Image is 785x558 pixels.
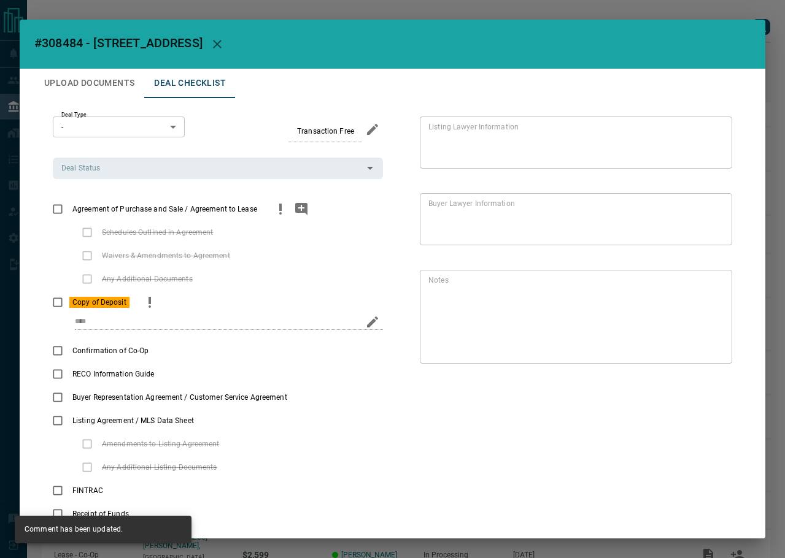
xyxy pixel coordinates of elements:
span: Copy of Deposit [69,297,130,308]
button: Deal Checklist [144,69,236,98]
span: Schedules Outlined in Agreement [99,227,217,238]
span: Confirmation of Co-Op [69,345,152,356]
span: Any Additional Listing Documents [99,462,220,473]
span: #308484 - [STREET_ADDRESS] [34,36,203,50]
span: Amendments to Listing Agreement [99,438,223,449]
button: edit [362,311,383,332]
span: Receipt of Funds [69,508,132,519]
textarea: text field [428,199,719,240]
button: edit [362,119,383,140]
span: Any Additional Documents [99,273,196,285]
button: Open [362,159,379,177]
span: Buyer Representation Agreement / Customer Service Agreement [69,392,290,403]
div: - [53,117,185,137]
button: priority [139,291,160,314]
button: add note [291,197,312,221]
span: RECO Information Guide [69,369,157,380]
label: Deal Type [61,111,87,119]
input: checklist input [75,314,357,330]
span: FINTRAC [69,485,106,496]
span: Waivers & Amendments to Agreement [99,250,233,261]
span: Listing Agreement / MLS Data Sheet [69,415,197,426]
textarea: text field [428,275,719,359]
div: Comment has been updated. [25,519,123,540]
span: Agreement of Purchase and Sale / Agreement to Lease [69,204,260,215]
button: Upload Documents [34,69,144,98]
textarea: text field [428,122,719,164]
button: priority [270,197,291,221]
